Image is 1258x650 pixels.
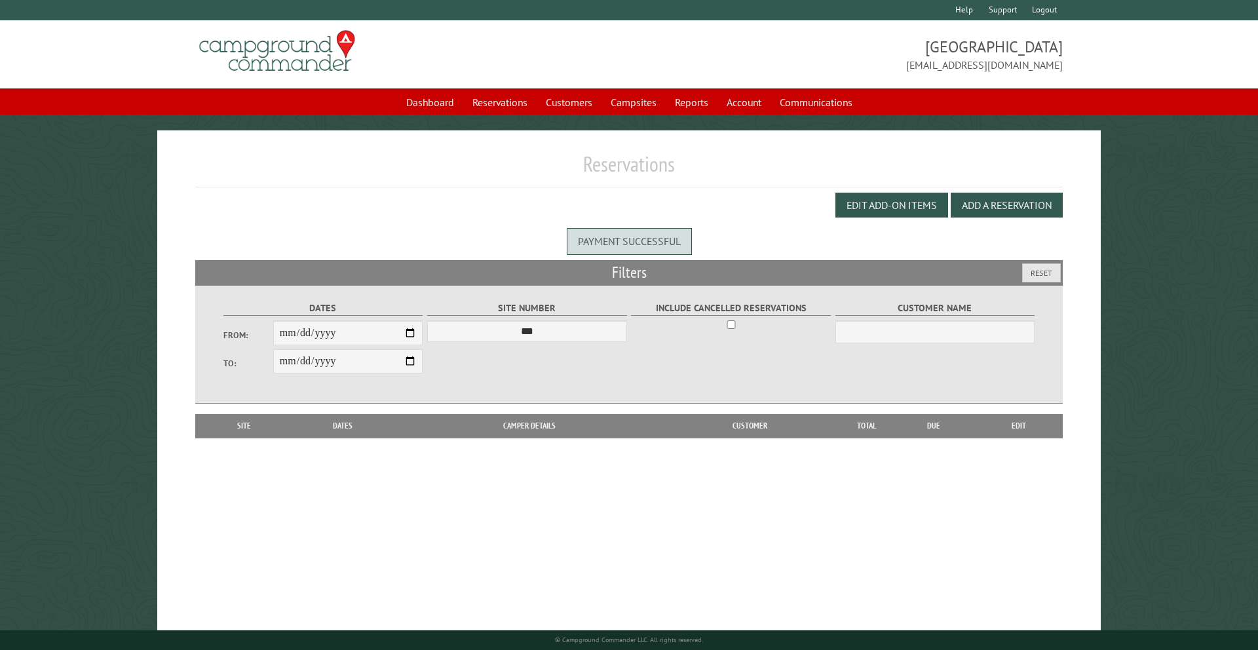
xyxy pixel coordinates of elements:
[223,301,423,316] label: Dates
[195,26,359,77] img: Campground Commander
[975,414,1063,438] th: Edit
[223,329,273,341] label: From:
[465,90,535,115] a: Reservations
[951,193,1063,218] button: Add a Reservation
[667,90,716,115] a: Reports
[835,301,1035,316] label: Customer Name
[538,90,600,115] a: Customers
[835,193,948,218] button: Edit Add-on Items
[840,414,892,438] th: Total
[603,90,664,115] a: Campsites
[555,636,703,644] small: © Campground Commander LLC. All rights reserved.
[772,90,860,115] a: Communications
[287,414,399,438] th: Dates
[629,36,1063,73] span: [GEOGRAPHIC_DATA] [EMAIL_ADDRESS][DOMAIN_NAME]
[1022,263,1061,282] button: Reset
[631,301,831,316] label: Include Cancelled Reservations
[892,414,975,438] th: Due
[398,90,462,115] a: Dashboard
[427,301,627,316] label: Site Number
[195,151,1063,187] h1: Reservations
[202,414,287,438] th: Site
[223,357,273,370] label: To:
[399,414,660,438] th: Camper Details
[195,260,1063,285] h2: Filters
[719,90,769,115] a: Account
[660,414,840,438] th: Customer
[567,228,692,254] div: Payment successful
